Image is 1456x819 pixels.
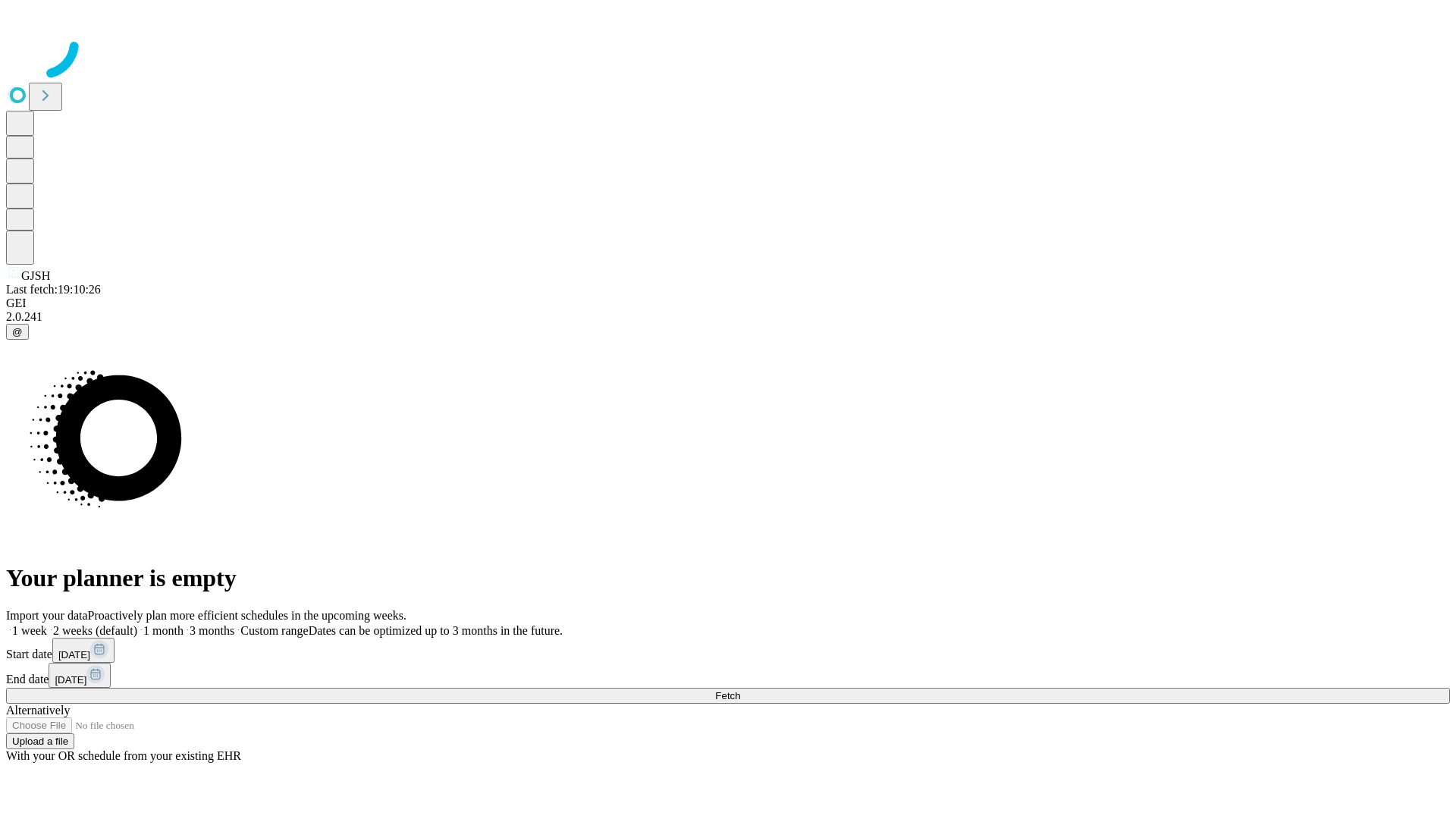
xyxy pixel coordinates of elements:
[6,733,74,749] button: Upload a file
[6,564,1450,592] h1: Your planner is empty
[52,638,115,663] button: [DATE]
[53,624,137,637] span: 2 weeks (default)
[6,324,29,340] button: @
[12,624,47,637] span: 1 week
[58,649,90,661] span: [DATE]
[715,690,740,701] span: Fetch
[6,297,1450,310] div: GEI
[6,663,1450,688] div: End date
[49,663,111,688] button: [DATE]
[6,310,1450,324] div: 2.0.241
[55,674,86,686] span: [DATE]
[190,624,234,637] span: 3 months
[6,749,241,762] span: With your OR schedule from your existing EHR
[6,688,1450,704] button: Fetch
[309,624,563,637] span: Dates can be optimized up to 3 months in the future.
[240,624,308,637] span: Custom range
[143,624,184,637] span: 1 month
[88,609,406,622] span: Proactively plan more efficient schedules in the upcoming weeks.
[6,609,88,622] span: Import your data
[6,704,70,717] span: Alternatively
[21,269,50,282] span: GJSH
[6,283,101,296] span: Last fetch: 19:10:26
[12,326,23,337] span: @
[6,638,1450,663] div: Start date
